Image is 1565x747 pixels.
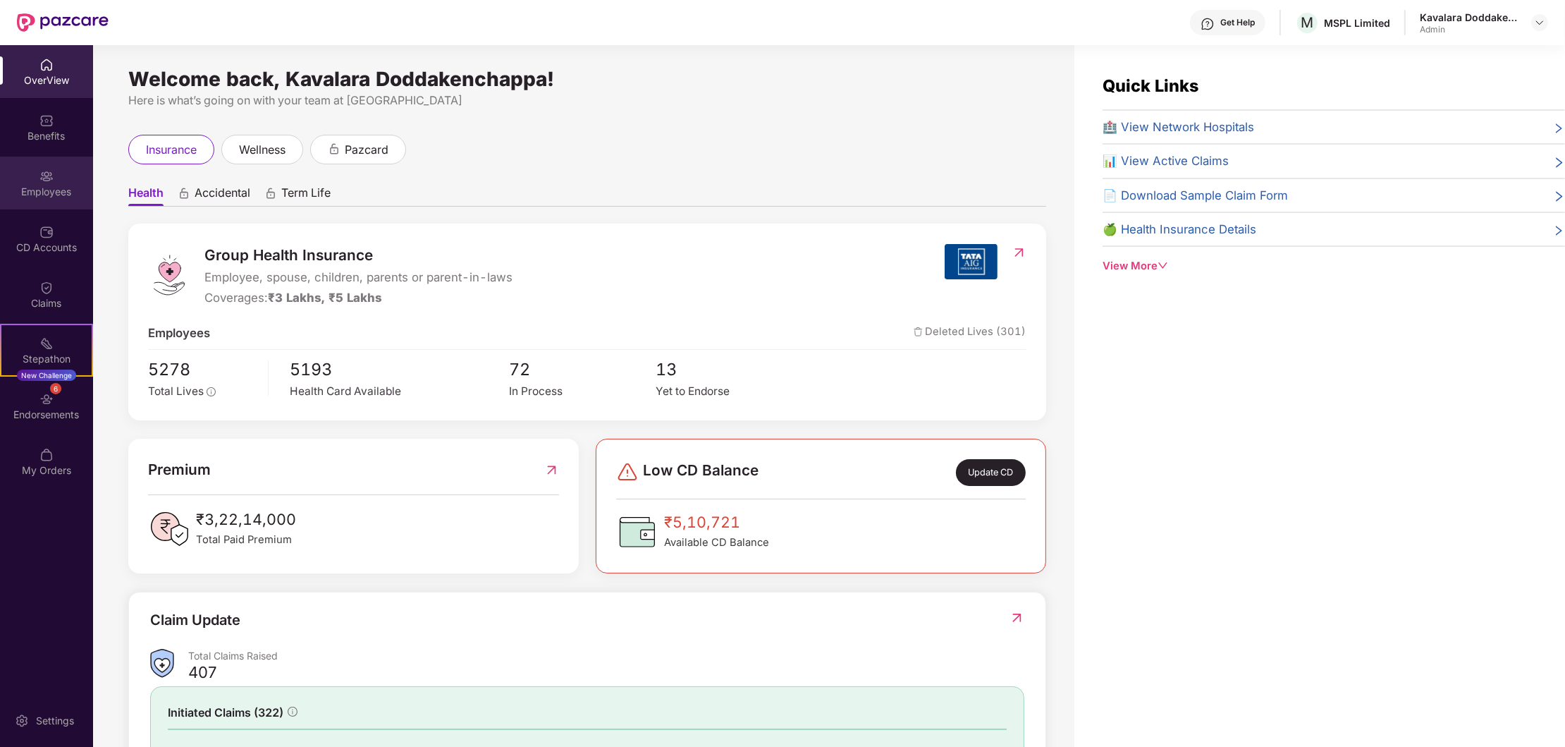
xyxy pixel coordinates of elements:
[268,291,382,305] span: ₹3 Lakhs, ₹5 Lakhs
[1301,14,1314,31] span: M
[914,327,923,336] img: deleteIcon
[146,141,197,159] span: insurance
[17,13,109,32] img: New Pazcare Logo
[39,225,54,239] img: svg+xml;base64,PHN2ZyBpZD0iQ0RfQWNjb3VudHMiIGRhdGEtbmFtZT0iQ0QgQWNjb3VudHMiIHhtbG5zPSJodHRwOi8vd3...
[148,357,258,383] span: 5278
[39,392,54,406] img: svg+xml;base64,PHN2ZyBpZD0iRW5kb3JzZW1lbnRzIiB4bWxucz0iaHR0cDovL3d3dy53My5vcmcvMjAwMC9zdmciIHdpZH...
[148,324,210,342] span: Employees
[1158,260,1168,271] span: down
[15,714,29,728] img: svg+xml;base64,PHN2ZyBpZD0iU2V0dGluZy0yMHgyMCIgeG1sbnM9Imh0dHA6Ly93d3cudzMub3JnLzIwMDAvc3ZnIiB3aW...
[1012,245,1026,260] img: RedirectIcon
[616,461,639,483] img: svg+xml;base64,PHN2ZyBpZD0iRGFuZ2VyLTMyeDMyIiB4bWxucz0iaHR0cDovL3d3dy53My5vcmcvMjAwMC9zdmciIHdpZH...
[1324,16,1390,30] div: MSPL Limited
[1103,220,1256,238] span: 🍏 Health Insurance Details
[195,186,250,206] span: Accidental
[207,387,216,396] span: info-circle
[128,186,164,206] span: Health
[1103,118,1254,136] span: 🏥 View Network Hospitals
[1553,223,1565,238] span: right
[188,649,1024,662] div: Total Claims Raised
[39,448,54,462] img: svg+xml;base64,PHN2ZyBpZD0iTXlfT3JkZXJzIiBkYXRhLW5hbWU9Ik15IE9yZGVycyIgeG1sbnM9Imh0dHA6Ly93d3cudz...
[1009,611,1024,625] img: RedirectIcon
[281,186,331,206] span: Term Life
[1553,154,1565,170] span: right
[150,649,174,678] img: ClaimsSummaryIcon
[39,336,54,351] img: svg+xml;base64,PHN2ZyB4bWxucz0iaHR0cDovL3d3dy53My5vcmcvMjAwMC9zdmciIHdpZHRoPSIyMSIgaGVpZ2h0PSIyMC...
[128,92,1046,109] div: Here is what’s going on with your team at [GEOGRAPHIC_DATA]
[1103,258,1565,274] div: View More
[128,73,1046,85] div: Welcome back, Kavalara Doddakenchappa!
[544,458,559,482] img: RedirectIcon
[290,383,509,400] div: Health Card Available
[1553,189,1565,205] span: right
[509,357,656,383] span: 72
[204,268,513,286] span: Employee, spouse, children, parents or parent-in-laws
[150,609,240,631] div: Claim Update
[288,707,297,717] span: info-circle
[17,370,76,381] div: New Challenge
[264,187,277,200] div: animation
[178,187,190,200] div: animation
[328,142,340,155] div: animation
[39,114,54,128] img: svg+xml;base64,PHN2ZyBpZD0iQmVuZWZpdHMiIHhtbG5zPSJodHRwOi8vd3d3LnczLm9yZy8yMDAwL3N2ZyIgd2lkdGg9Ij...
[148,254,190,296] img: logo
[664,511,769,535] span: ₹5,10,721
[290,357,509,383] span: 5193
[239,141,286,159] span: wellness
[664,535,769,551] span: Available CD Balance
[196,532,296,548] span: Total Paid Premium
[1420,11,1518,24] div: Kavalara Doddakenchappa
[204,289,513,307] div: Coverages:
[914,324,1026,342] span: Deleted Lives (301)
[643,459,759,486] span: Low CD Balance
[32,714,78,728] div: Settings
[188,662,216,682] div: 407
[1103,186,1288,205] span: 📄 Download Sample Claim Form
[148,384,204,398] span: Total Lives
[1534,17,1545,28] img: svg+xml;base64,PHN2ZyBpZD0iRHJvcGRvd24tMzJ4MzIiIHhtbG5zPSJodHRwOi8vd3d3LnczLm9yZy8yMDAwL3N2ZyIgd2...
[656,357,802,383] span: 13
[616,511,658,553] img: CDBalanceIcon
[956,459,1026,486] div: Update CD
[656,383,802,400] div: Yet to Endorse
[39,281,54,295] img: svg+xml;base64,PHN2ZyBpZD0iQ2xhaW0iIHhtbG5zPSJodHRwOi8vd3d3LnczLm9yZy8yMDAwL3N2ZyIgd2lkdGg9IjIwIi...
[168,704,283,722] span: Initiated Claims (322)
[39,58,54,72] img: svg+xml;base64,PHN2ZyBpZD0iSG9tZSIgeG1sbnM9Imh0dHA6Ly93d3cudzMub3JnLzIwMDAvc3ZnIiB3aWR0aD0iMjAiIG...
[196,508,296,532] span: ₹3,22,14,000
[1420,24,1518,35] div: Admin
[1553,121,1565,136] span: right
[1,352,92,366] div: Stepathon
[148,508,190,550] img: PaidPremiumIcon
[945,244,998,279] img: insurerIcon
[148,458,211,482] span: Premium
[1220,17,1255,28] div: Get Help
[39,169,54,183] img: svg+xml;base64,PHN2ZyBpZD0iRW1wbG95ZWVzIiB4bWxucz0iaHR0cDovL3d3dy53My5vcmcvMjAwMC9zdmciIHdpZHRoPS...
[1103,152,1229,170] span: 📊 View Active Claims
[1201,17,1215,31] img: svg+xml;base64,PHN2ZyBpZD0iSGVscC0zMngzMiIgeG1sbnM9Imh0dHA6Ly93d3cudzMub3JnLzIwMDAvc3ZnIiB3aWR0aD...
[509,383,656,400] div: In Process
[50,383,61,394] div: 6
[204,244,513,267] span: Group Health Insurance
[1103,75,1198,96] span: Quick Links
[345,141,388,159] span: pazcard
